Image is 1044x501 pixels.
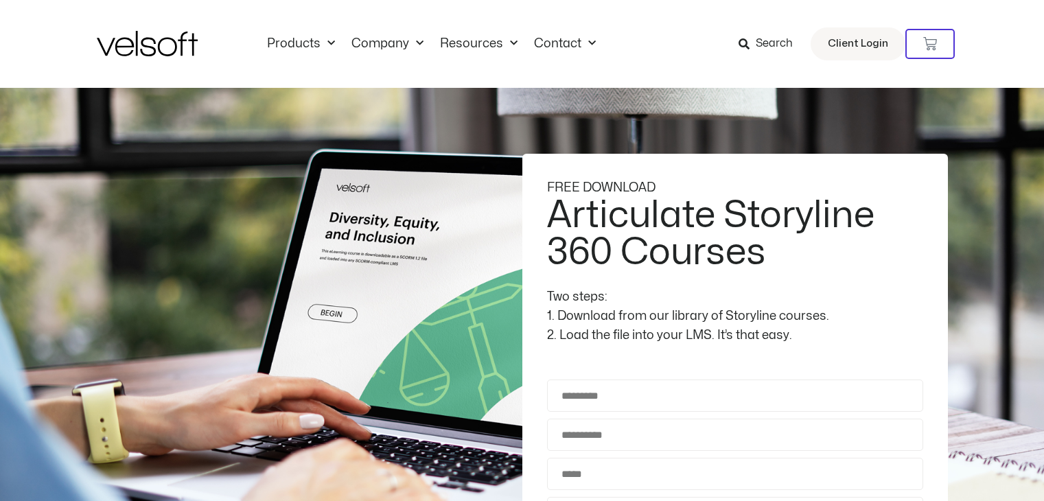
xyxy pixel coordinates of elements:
[259,36,343,51] a: ProductsMenu Toggle
[547,178,923,198] div: FREE DOWNLOAD
[828,35,888,53] span: Client Login
[547,197,920,271] h2: Articulate Storyline 360 Courses
[547,307,923,326] div: 1. Download from our library of Storyline courses.
[739,32,802,56] a: Search
[97,31,198,56] img: Velsoft Training Materials
[259,36,604,51] nav: Menu
[811,27,905,60] a: Client Login
[756,35,793,53] span: Search
[526,36,604,51] a: ContactMenu Toggle
[547,326,923,345] div: 2. Load the file into your LMS. It’s that easy.
[547,288,923,307] div: Two steps:
[343,36,432,51] a: CompanyMenu Toggle
[432,36,526,51] a: ResourcesMenu Toggle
